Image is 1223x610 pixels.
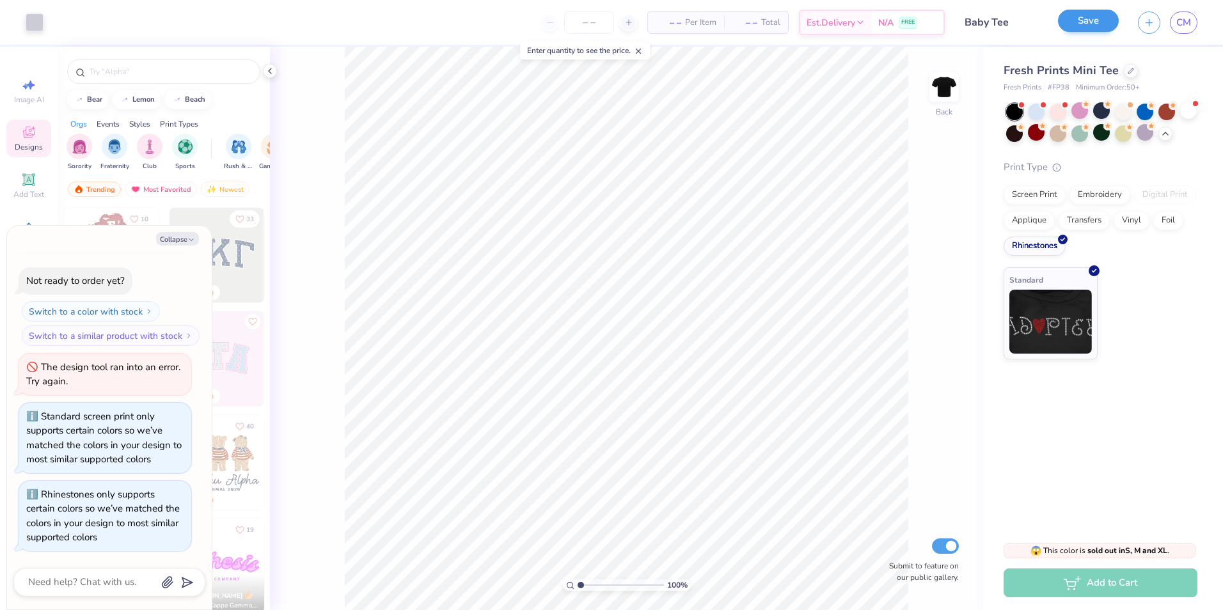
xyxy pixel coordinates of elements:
img: Club Image [143,139,157,154]
span: Rush & Bid [224,162,253,171]
span: FREE [901,18,915,27]
span: 10 [141,216,148,223]
div: filter for Sorority [67,134,92,171]
div: filter for Sports [172,134,198,171]
img: Fraternity Image [107,139,122,154]
button: Like [124,210,154,228]
img: 9980f5e8-e6a1-4b4a-8839-2b0e9349023c [170,311,264,406]
label: Submit to feature on our public gallery. [882,560,959,583]
div: Embroidery [1069,185,1130,205]
span: 40 [246,423,254,430]
button: lemon [113,90,161,109]
div: lemon [132,96,155,103]
span: Fraternity [100,162,129,171]
button: Switch to a color with stock [22,301,160,322]
img: Switch to a color with stock [145,308,153,315]
img: Switch to a similar product with stock [185,332,193,340]
img: Newest.gif [207,185,217,194]
div: Rhinestones only supports certain colors so we’ve matched the colors in your design to most simil... [26,488,180,544]
input: – – [564,11,614,34]
div: Trending [68,182,121,197]
input: Try "Alpha" [88,65,252,78]
img: Sorority Image [72,139,87,154]
span: # FP38 [1048,82,1069,93]
img: 3b9aba4f-e317-4aa7-a679-c95a879539bd [170,208,264,302]
span: Fresh Prints Mini Tee [1004,63,1119,78]
img: most_fav.gif [130,185,141,194]
img: 587403a7-0594-4a7f-b2bd-0ca67a3ff8dd [64,208,159,302]
span: Fresh Prints [1004,82,1041,93]
input: Untitled Design [954,10,1048,35]
span: Designs [15,142,43,152]
div: beach [185,96,205,103]
button: Collapse [156,232,199,246]
span: 😱 [1030,545,1041,557]
span: Club [143,162,157,171]
img: Sports Image [178,139,193,154]
a: CM [1170,12,1197,34]
span: Est. Delivery [807,16,855,29]
div: filter for Club [137,134,162,171]
button: Save [1058,10,1119,32]
div: filter for Rush & Bid [224,134,253,171]
span: Standard [1009,273,1043,286]
span: Minimum Order: 50 + [1076,82,1140,93]
button: Switch to a similar product with stock [22,325,200,346]
div: Standard screen print only supports certain colors so we’ve matched the colors in your design to ... [26,410,182,466]
img: topCreatorCrown.gif [243,590,253,600]
div: Applique [1004,211,1055,230]
img: Rush & Bid Image [232,139,246,154]
div: Print Types [160,118,198,130]
div: Events [97,118,120,130]
div: Digital Print [1134,185,1196,205]
span: Game Day [259,162,288,171]
button: filter button [67,134,92,171]
span: CM [1176,15,1191,30]
button: Like [230,521,260,538]
button: filter button [259,134,288,171]
img: trending.gif [74,185,84,194]
div: Rhinestones [1004,237,1066,256]
span: Total [761,16,780,29]
div: Not ready to order yet? [26,274,125,287]
div: Screen Print [1004,185,1066,205]
span: N/A [878,16,894,29]
span: 100 % [667,579,688,591]
img: Game Day Image [267,139,281,154]
button: filter button [172,134,198,171]
img: e74243e0-e378-47aa-a400-bc6bcb25063a [158,208,253,302]
span: Add Text [13,189,44,199]
div: Transfers [1059,211,1110,230]
div: Enter quantity to see the price. [520,42,650,59]
img: Standard [1009,290,1092,354]
div: Print Type [1004,160,1197,175]
img: a3be6b59-b000-4a72-aad0-0c575b892a6b [170,415,264,510]
img: trend_line.gif [172,96,182,104]
div: The design tool ran into an error. Try again. [26,361,180,388]
div: Styles [129,118,150,130]
div: Orgs [70,118,87,130]
button: filter button [137,134,162,171]
div: Foil [1153,211,1183,230]
img: trend_line.gif [74,96,84,104]
span: [PERSON_NAME] [190,591,243,600]
div: bear [87,96,102,103]
img: trend_line.gif [120,96,130,104]
button: bear [67,90,108,109]
img: d12c9beb-9502-45c7-ae94-40b97fdd6040 [264,415,358,510]
div: Back [936,106,952,118]
button: beach [165,90,211,109]
span: Image AI [14,95,44,105]
span: – – [656,16,681,29]
span: – – [732,16,757,29]
span: Per Item [685,16,716,29]
div: Vinyl [1114,211,1149,230]
button: Like [230,210,260,228]
div: Most Favorited [125,182,197,197]
button: filter button [224,134,253,171]
img: Back [931,74,957,100]
button: Like [245,314,260,329]
span: Sports [175,162,195,171]
img: edfb13fc-0e43-44eb-bea2-bf7fc0dd67f9 [264,208,358,302]
div: filter for Game Day [259,134,288,171]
